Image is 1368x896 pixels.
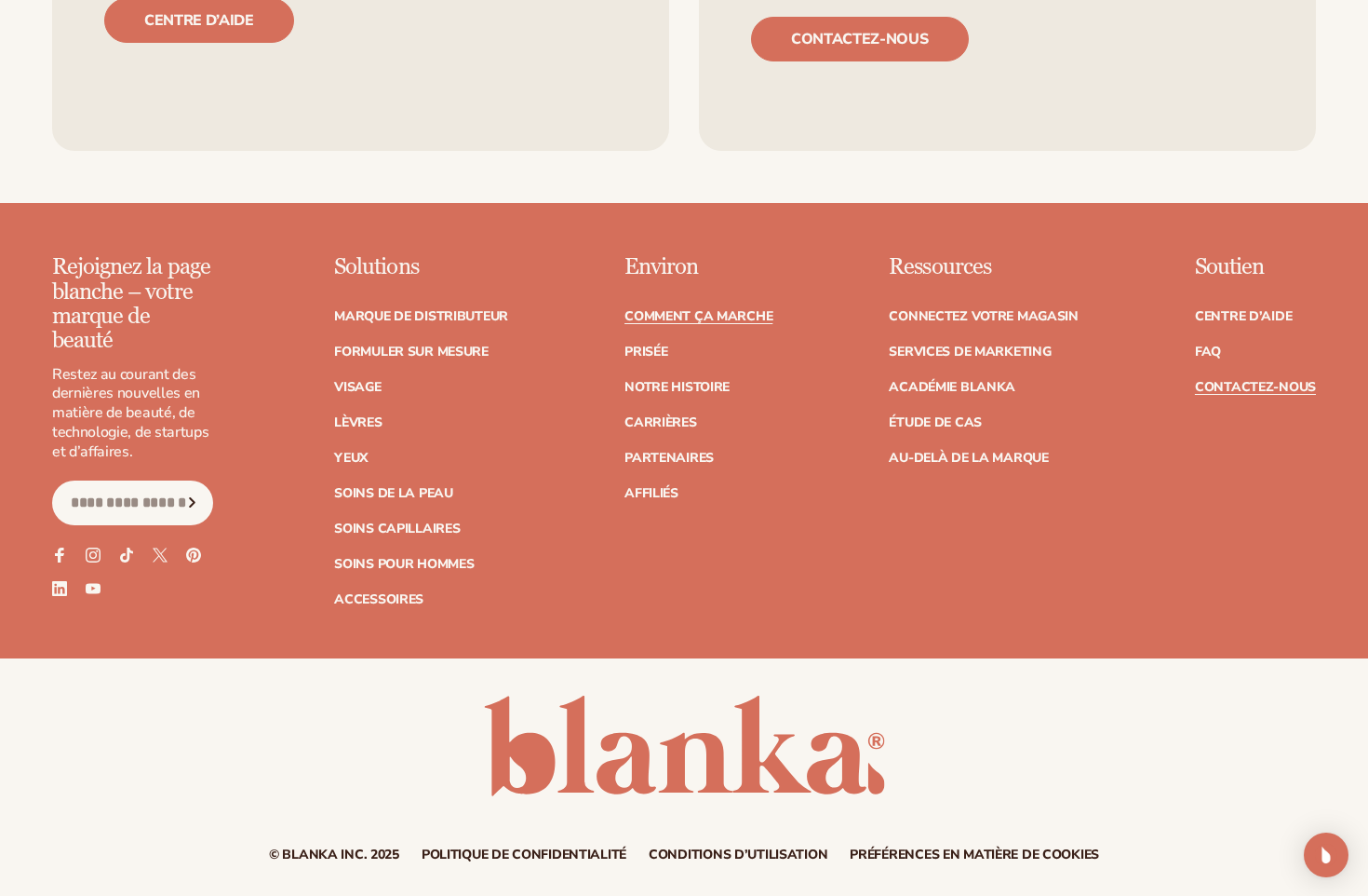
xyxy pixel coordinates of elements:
a: Marque de distributeur [334,310,508,323]
a: Soins de la peau [334,487,453,500]
font: Environ [624,253,698,280]
a: Yeux [334,452,369,465]
small: © Blanka Inc. 2025 [269,846,399,863]
a: Conditions d’utilisation [649,848,827,862]
a: Formuler sur mesure [334,346,489,359]
a: Partenaires [624,452,714,465]
button: S’inscrire [171,481,212,525]
a: Lèvres [334,416,382,429]
font: Soutien [1195,253,1264,280]
a: Au-delà de la marque [889,452,1048,465]
a: Carrières [624,416,696,429]
a: Contactez-nous [751,17,969,61]
a: Étude de cas [889,416,982,429]
a: Prisée [624,346,667,359]
p: Rejoignez la page blanche – votre marque de beauté [52,255,213,354]
a: Centre d’aide [1195,310,1292,323]
div: Ouvrez Intercom Messenger [1304,833,1348,877]
a: Accessoires [334,593,423,606]
a: Affiliés [624,487,678,500]
a: Connectez votre magasin [889,310,1079,323]
a: Contactez-nous [1195,381,1316,394]
font: Contactez-nous [791,32,929,47]
a: Académie Blanka [889,381,1015,394]
a: Services de marketing [889,346,1051,359]
p: Restez au courant des dernières nouvelles en matière de beauté, de technologie, de startups et d’... [52,365,213,462]
a: FAQ [1195,346,1221,359]
font: Centre d’aide [144,13,254,28]
a: Préférences en matière de cookies [850,848,1099,862]
a: Soins pour hommes [334,558,474,571]
font: Ressources [889,253,990,280]
a: Notre histoire [624,381,730,394]
font: Solutions [334,253,418,280]
a: Visage [334,381,381,394]
a: Politique de confidentialité [422,848,626,862]
a: Soins capillaires [334,523,460,536]
a: Comment ça marche [624,310,772,323]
